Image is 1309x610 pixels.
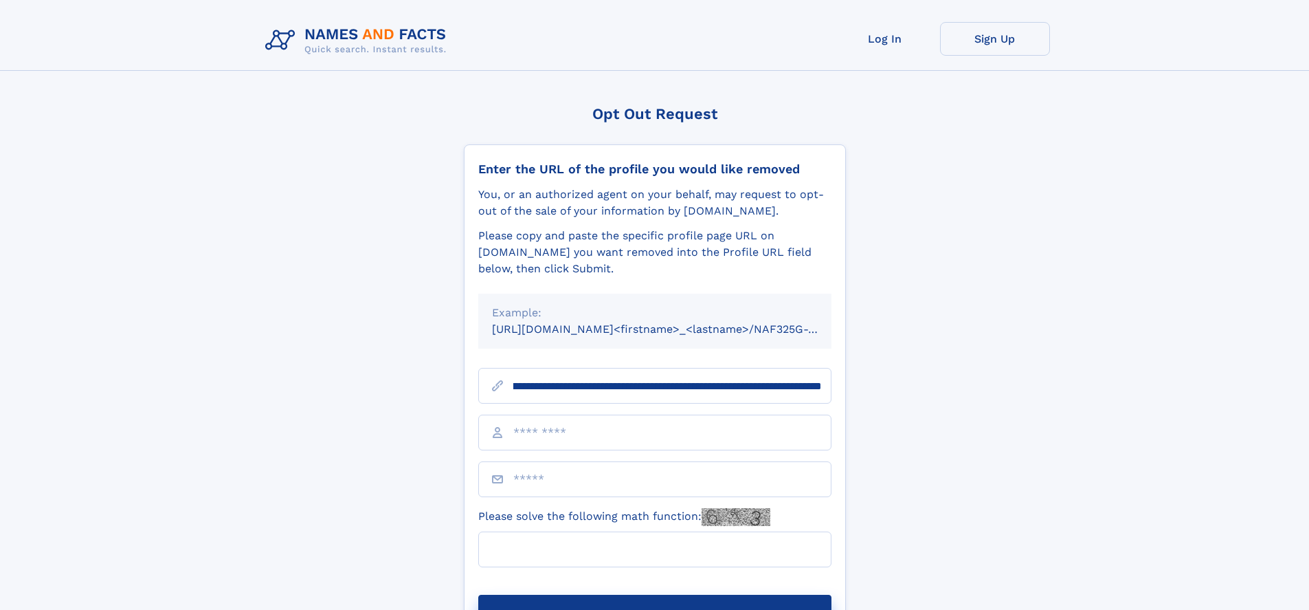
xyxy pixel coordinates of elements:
[492,323,858,336] small: [URL][DOMAIN_NAME]<firstname>_<lastname>/NAF325G-xxxxxxxx
[478,186,831,219] div: You, or an authorized agent on your behalf, may request to opt-out of the sale of your informatio...
[478,162,831,177] div: Enter the URL of the profile you would like removed
[478,228,831,277] div: Please copy and paste the specific profile page URL on [DOMAIN_NAME] you want removed into the Pr...
[492,305,818,321] div: Example:
[260,22,458,59] img: Logo Names and Facts
[830,22,940,56] a: Log In
[940,22,1050,56] a: Sign Up
[464,105,846,122] div: Opt Out Request
[478,508,770,526] label: Please solve the following math function:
